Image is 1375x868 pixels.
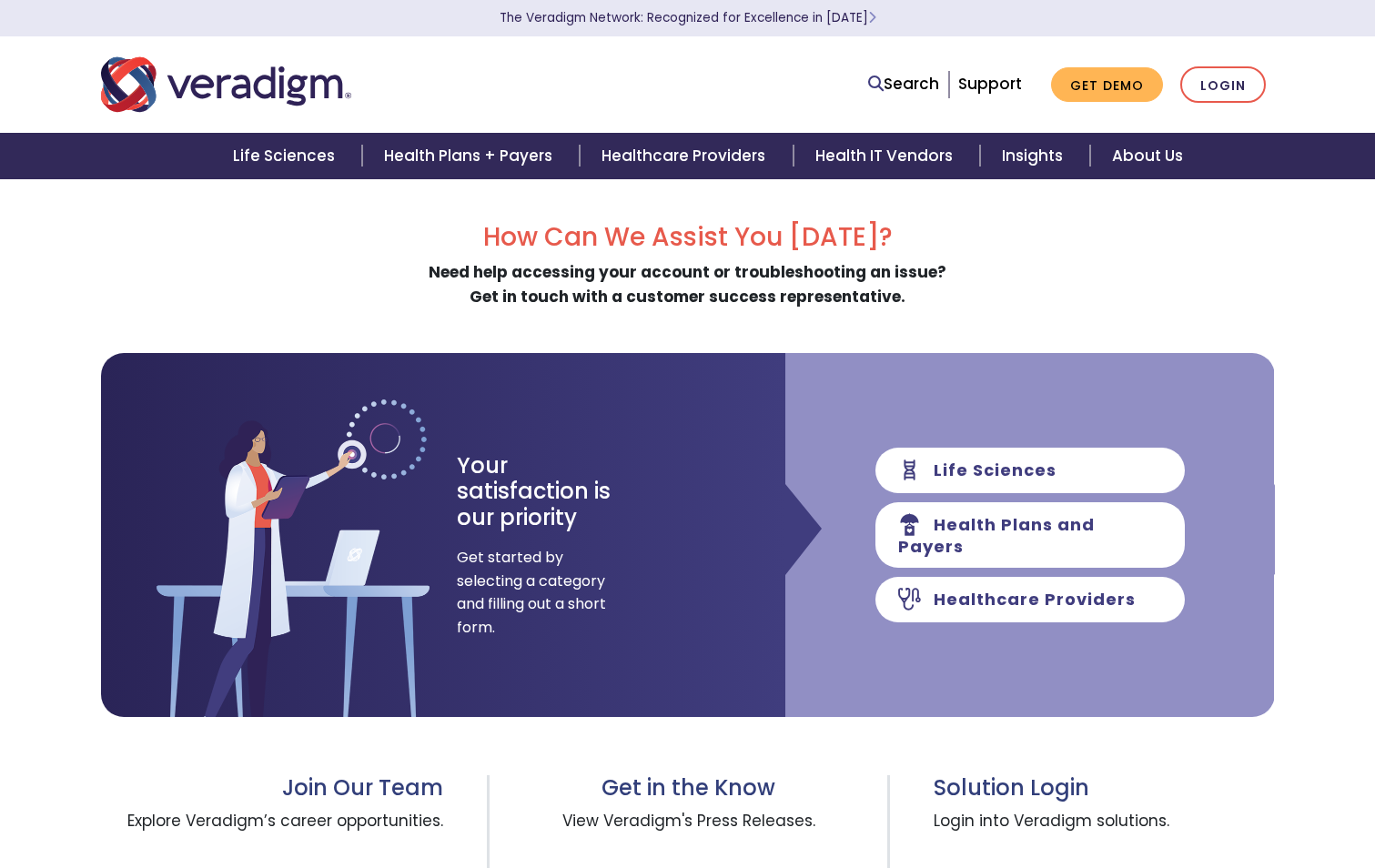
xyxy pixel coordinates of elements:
[101,222,1275,253] h2: How Can We Assist You [DATE]?
[500,9,876,26] a: The Veradigm Network: Recognized for Excellence in [DATE]Learn More
[1180,66,1266,104] a: Login
[533,802,844,867] span: View Veradigm's Press Releases.
[533,775,844,802] h3: Get in the Know
[429,261,946,308] strong: Need help accessing your account or troubleshooting an issue? Get in touch with a customer succes...
[101,775,444,802] h3: Join Our Team
[868,9,876,26] span: Learn More
[101,55,351,115] img: Veradigm logo
[101,802,444,867] span: Explore Veradigm’s career opportunities.
[362,133,580,179] a: Health Plans + Payers
[958,73,1022,95] a: Support
[457,546,607,639] span: Get started by selecting a category and filling out a short form.
[1090,133,1205,179] a: About Us
[211,133,362,179] a: Life Sciences
[868,72,939,96] a: Search
[934,802,1274,867] span: Login into Veradigm solutions.
[794,133,980,179] a: Health IT Vendors
[1051,67,1163,103] a: Get Demo
[934,775,1274,802] h3: Solution Login
[457,453,643,531] h3: Your satisfaction is our priority
[980,133,1090,179] a: Insights
[580,133,793,179] a: Healthcare Providers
